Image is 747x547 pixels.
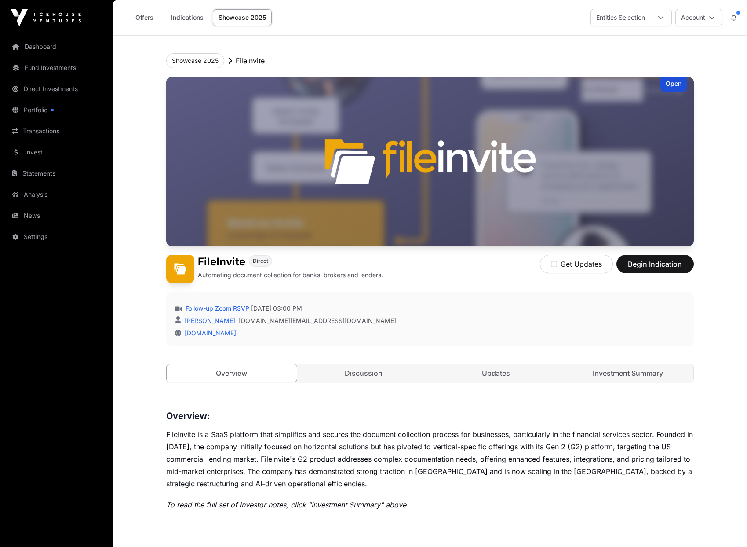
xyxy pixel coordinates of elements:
[431,364,561,382] a: Updates
[7,227,106,246] a: Settings
[616,255,694,273] button: Begin Indication
[181,329,236,337] a: [DOMAIN_NAME]
[7,206,106,225] a: News
[7,164,106,183] a: Statements
[253,257,268,264] span: Direct
[616,264,694,272] a: Begin Indication
[7,185,106,204] a: Analysis
[675,9,722,26] button: Account
[166,409,694,423] h3: Overview:
[7,79,106,99] a: Direct Investments
[184,304,249,313] a: Follow-up Zoom RSVP
[165,9,209,26] a: Indications
[627,259,683,269] span: Begin Indication
[166,500,408,509] em: To read the full set of investor notes, click "Investment Summary" above.
[7,58,106,77] a: Fund Investments
[213,9,272,26] a: Showcase 2025
[166,77,694,246] img: FileInvite
[239,316,396,325] a: [DOMAIN_NAME][EMAIL_ADDRESS][DOMAIN_NAME]
[166,364,298,382] a: Overview
[167,364,693,382] nav: Tabs
[540,255,613,273] button: Get Updates
[236,55,265,66] p: FileInvite
[660,77,687,92] div: Open
[7,121,106,141] a: Transactions
[591,9,650,26] div: Entities Selection
[198,255,245,269] h1: FileInvite
[563,364,693,382] a: Investment Summary
[198,271,383,279] p: Automating document collection for banks, brokers and lenders.
[7,37,106,56] a: Dashboard
[127,9,162,26] a: Offers
[11,9,81,26] img: Icehouse Ventures Logo
[166,255,194,283] img: FileInvite
[166,53,224,68] button: Showcase 2025
[166,428,694,490] p: FileInvite is a SaaS platform that simplifies and secures the document collection process for bus...
[7,100,106,120] a: Portfolio
[251,304,302,313] span: [DATE] 03:00 PM
[183,317,235,324] a: [PERSON_NAME]
[299,364,429,382] a: Discussion
[7,143,106,162] a: Invest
